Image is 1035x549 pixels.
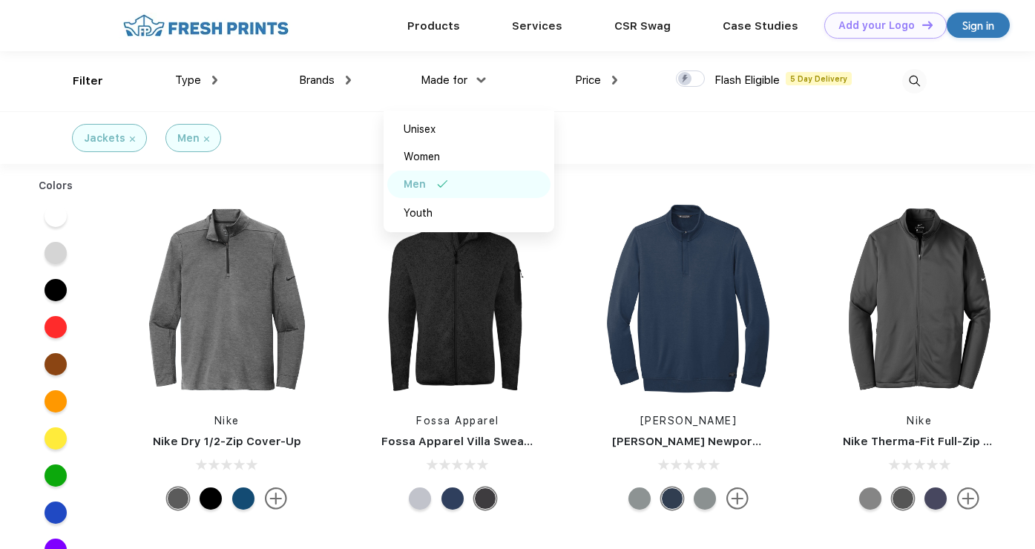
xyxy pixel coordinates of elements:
[177,131,200,146] div: Men
[421,73,467,87] span: Made for
[838,19,915,32] div: Add your Logo
[232,487,254,510] div: Gym Blue
[407,19,460,33] a: Products
[512,19,562,33] a: Services
[153,435,301,448] a: Nike Dry 1/2-Zip Cover-Up
[119,13,293,39] img: fo%20logo%202.webp
[714,73,780,87] span: Flash Eligible
[416,415,499,427] a: Fossa Apparel
[437,180,448,188] img: filter_selected.svg
[786,72,852,85] span: 5 Day Delivery
[628,487,651,510] div: Quiet Shade Grey
[404,177,426,192] div: Men
[175,73,201,87] span: Type
[640,415,737,427] a: [PERSON_NAME]
[404,122,436,137] div: Unisex
[821,201,1018,398] img: func=resize&h=266
[128,201,326,398] img: func=resize&h=266
[212,76,217,85] img: dropdown.png
[404,206,433,221] div: Youth
[947,13,1010,38] a: Sign in
[614,19,671,33] a: CSR Swag
[575,73,601,87] span: Price
[477,77,486,82] img: dropdown.png
[612,435,842,448] a: [PERSON_NAME] Newport 1/4-Zip Fleece
[409,487,431,510] div: Heather Stone
[843,435,1022,448] a: Nike Therma-Fit Full-Zip Fleece
[299,73,335,87] span: Brands
[27,178,85,194] div: Colors
[922,21,933,29] img: DT
[84,131,125,146] div: Jackets
[214,415,240,427] a: Nike
[130,137,135,142] img: filter_cancel.svg
[661,487,683,510] div: Blue Night
[381,435,625,448] a: Fossa Apparel Villa Sweater Fleece Jacket
[441,487,464,510] div: Heather Navy
[404,149,440,165] div: Women
[957,487,979,510] img: more.svg
[73,73,103,90] div: Filter
[902,69,927,93] img: desktop_search.svg
[474,487,496,510] div: Heather Obsidian
[359,201,556,398] img: func=resize&h=266
[200,487,222,510] div: Black
[265,487,287,510] img: more.svg
[204,137,209,142] img: filter_cancel.svg
[346,76,351,85] img: dropdown.png
[167,487,189,510] div: Black Heather
[962,17,994,34] div: Sign in
[907,415,932,427] a: Nike
[859,487,881,510] div: Dark Grey Heather
[694,487,716,510] div: Grey
[892,487,914,510] div: Anthracite
[924,487,947,510] div: Midnight Navy
[612,76,617,85] img: dropdown.png
[590,201,787,398] img: func=resize&h=266
[726,487,749,510] img: more.svg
